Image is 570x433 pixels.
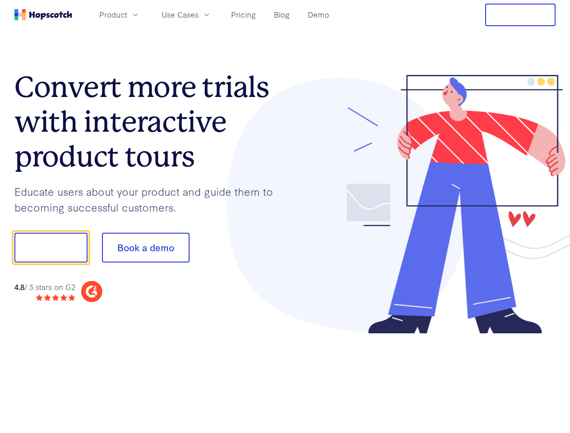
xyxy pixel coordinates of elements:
span: Product [99,9,127,20]
strong: 4.8 [14,281,24,292]
span: Use Cases [162,9,199,20]
button: Book a demo [102,233,190,263]
button: Free Trial [485,4,556,26]
div: / 5 stars on G2 [14,281,75,293]
h1: Convert more trials with interactive product tours [14,70,285,174]
button: Show me! [14,233,88,263]
a: Blog [270,7,293,22]
button: Product [94,7,145,22]
a: Pricing [227,7,260,22]
a: Home [14,9,72,20]
button: Use Cases [156,7,217,22]
a: Demo [304,7,333,22]
p: Educate users about your product and guide them to becoming successful customers. [14,184,285,215]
